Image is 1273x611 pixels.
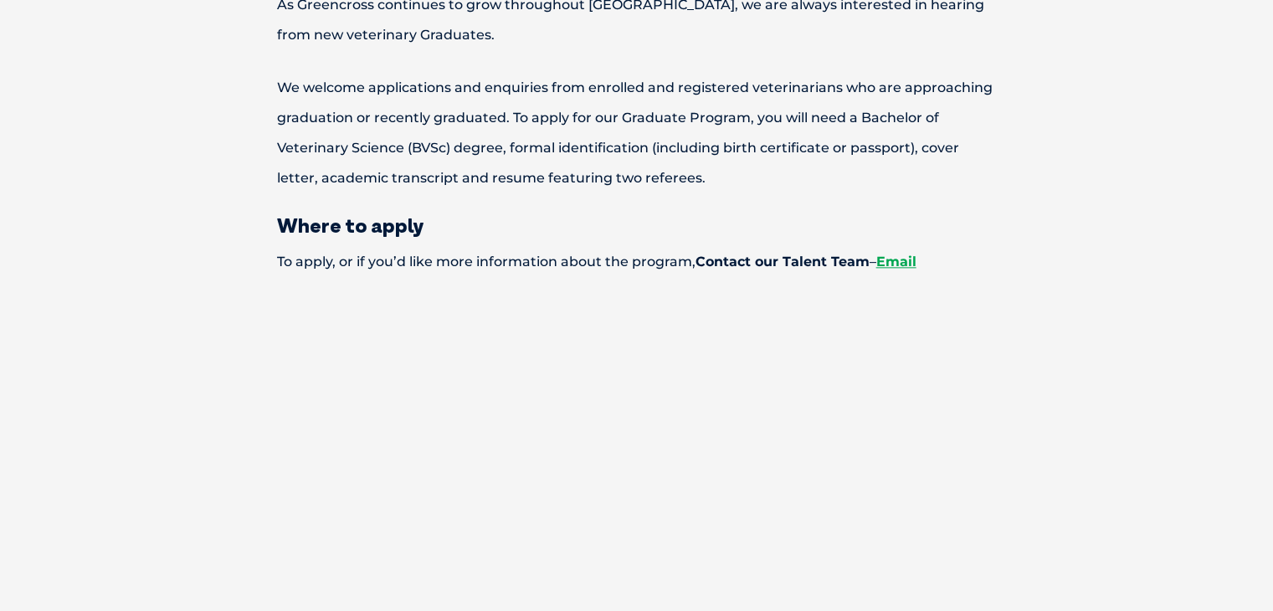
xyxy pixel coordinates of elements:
[218,215,1055,235] h3: Where to apply
[696,254,870,270] strong: Contact our Talent Team
[876,254,916,270] a: Email
[218,73,1055,193] p: We welcome applications and enquiries from enrolled and registered veterinarians who are approach...
[218,247,1055,277] p: To apply, or if you’d like more information about the program, –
